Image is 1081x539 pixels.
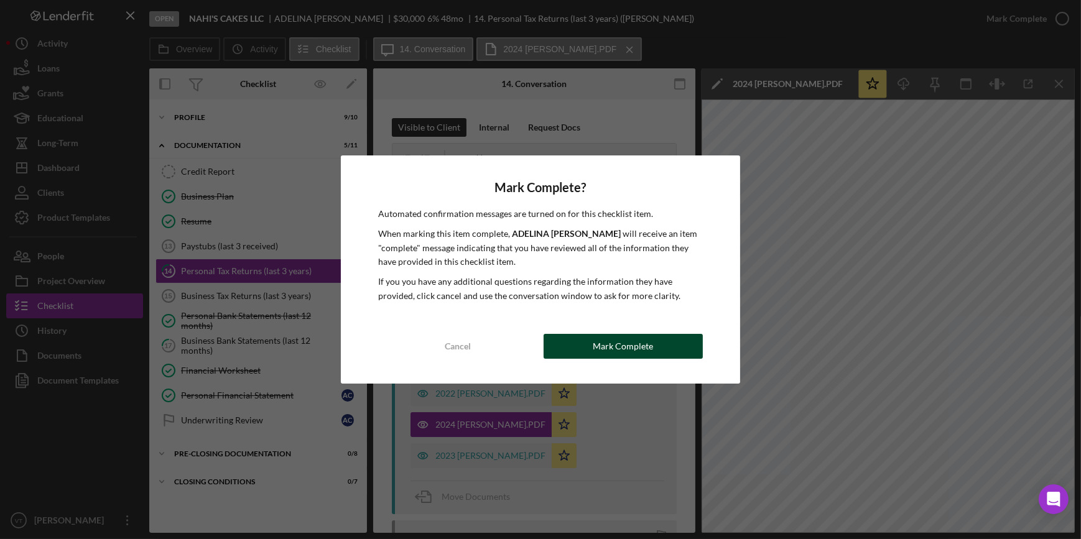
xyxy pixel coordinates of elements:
div: Cancel [445,334,471,359]
div: Open Intercom Messenger [1039,484,1069,514]
p: When marking this item complete, will receive an item "complete" message indicating that you have... [378,227,702,269]
button: Mark Complete [544,334,703,359]
b: ADELINA [PERSON_NAME] [512,228,621,239]
p: Automated confirmation messages are turned on for this checklist item. [378,207,702,221]
h4: Mark Complete? [378,180,702,195]
div: Mark Complete [593,334,653,359]
p: If you you have any additional questions regarding the information they have provided, click canc... [378,275,702,303]
button: Cancel [378,334,537,359]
